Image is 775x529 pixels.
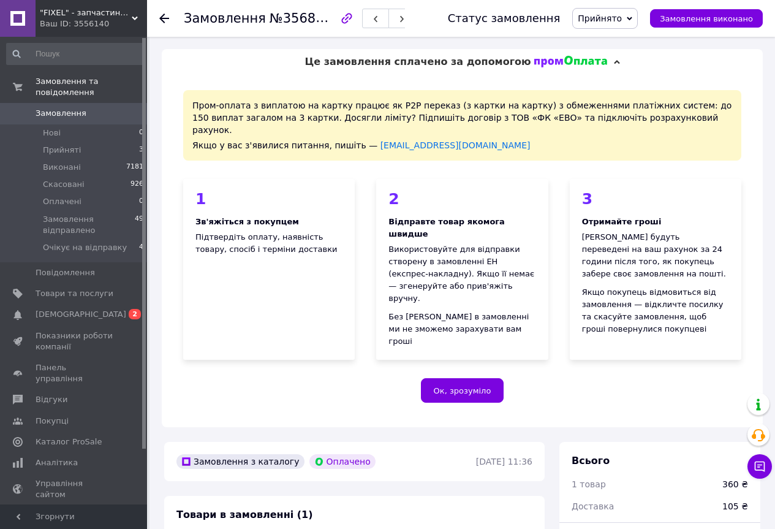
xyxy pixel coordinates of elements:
span: Управління сайтом [36,478,113,500]
span: Замовлення відправлено [43,214,135,236]
div: Замовлення з каталогу [176,454,304,469]
button: Чат з покупцем [747,454,772,479]
input: Пошук [6,43,145,65]
span: 1 товар [572,479,606,489]
span: Прийнято [578,13,622,23]
span: Це замовлення сплачено за допомогою [304,56,531,67]
b: Відправте товар якомога швидше [388,217,505,238]
span: Доставка [572,501,614,511]
span: Виконані [43,162,81,173]
span: Нові [43,127,61,139]
span: Відгуки [36,394,67,405]
span: Показники роботи компанії [36,330,113,352]
div: [PERSON_NAME] будуть переведені на ваш рахунок за 24 години після того, як покупець забере своє з... [582,231,729,280]
img: evopay logo [534,56,608,68]
div: 105 ₴ [715,493,755,520]
b: Зв'яжіться з покупцем [195,217,299,226]
span: 0 [139,196,143,207]
button: Замовлення виконано [650,9,763,28]
span: 926 [130,179,143,190]
span: 4 [139,242,143,253]
div: Оплачено [309,454,376,469]
a: [EMAIL_ADDRESS][DOMAIN_NAME] [380,140,531,150]
span: Товари в замовленні (1) [176,509,313,520]
span: Замовлення [36,108,86,119]
span: Замовлення виконано [660,14,753,23]
span: Всього [572,455,610,466]
div: Якщо покупець відмовиться від замовлення — відкличте посилку та скасуйте замовлення, щоб гроші по... [582,286,729,335]
span: Ок, зрозуміло [434,386,491,395]
span: 49 [135,214,143,236]
b: Отримайте гроші [582,217,662,226]
div: 2 [388,191,535,207]
span: Панель управління [36,362,113,384]
span: Оплачені [43,196,81,207]
div: Якщо у вас з'явилися питання, пишіть — [192,139,732,151]
span: "FIXEL" - запчастини та аксесуари для побутової техніки [40,7,132,18]
div: Без [PERSON_NAME] в замовленні ми не зможемо зарахувати вам гроші [388,311,535,348]
span: Замовлення та повідомлення [36,76,147,98]
span: Каталог ProSale [36,436,102,447]
span: 3 [139,145,143,156]
span: Замовлення [184,11,266,26]
span: 2 [129,309,141,319]
span: Аналітика [36,457,78,468]
div: Підтвердіть оплату, наявність товару, спосіб і терміни доставки [195,231,342,256]
div: 1 [195,191,342,207]
span: Очікує на відправку [43,242,127,253]
span: Покупці [36,416,69,427]
span: 0 [139,127,143,139]
span: Скасовані [43,179,85,190]
div: 3 [582,191,729,207]
div: Статус замовлення [448,12,561,25]
span: [DEMOGRAPHIC_DATA] [36,309,126,320]
span: 7181 [126,162,143,173]
button: Ок, зрозуміло [421,378,504,403]
time: [DATE] 11:36 [476,457,532,466]
div: Повернутися назад [159,12,169,25]
div: Пром-оплата з виплатою на картку працює як P2P переказ (з картки на картку) з обмеженнями платіжн... [183,90,741,161]
span: Товари та послуги [36,288,113,299]
div: 360 ₴ [722,478,748,490]
div: Використовуйте для відправки створену в замовленні ЕН (експрес-накладну). Якщо її немає — згенеру... [388,243,535,305]
div: Ваш ID: 3556140 [40,18,147,29]
span: Прийняті [43,145,81,156]
span: Повідомлення [36,267,95,278]
span: №356846985 [270,10,357,26]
